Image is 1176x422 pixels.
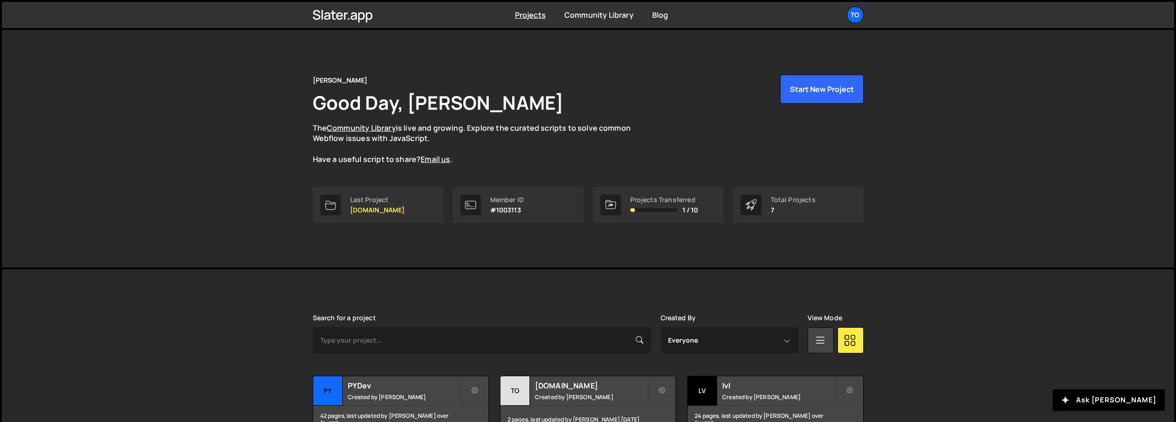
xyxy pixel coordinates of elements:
div: Member ID [490,196,524,204]
div: Projects Transferred [630,196,698,204]
a: Last Project [DOMAIN_NAME] [313,187,444,223]
label: Created By [661,314,696,322]
div: to [500,376,530,406]
small: Created by [PERSON_NAME] [348,393,460,401]
h2: [DOMAIN_NAME] [535,380,648,391]
a: Projects [515,10,546,20]
p: #1003113 [490,206,524,214]
h1: Good Day, [PERSON_NAME] [313,90,564,115]
label: View Mode [808,314,842,322]
p: The is live and growing. Explore the curated scripts to solve common Webflow issues with JavaScri... [313,123,649,165]
button: Start New Project [780,75,864,104]
span: 1 / 10 [683,206,698,214]
p: [DOMAIN_NAME] [350,206,405,214]
a: Community Library [564,10,634,20]
div: lv [688,376,717,406]
input: Type your project... [313,327,651,353]
div: [PERSON_NAME] [313,75,368,86]
small: Created by [PERSON_NAME] [535,393,648,401]
a: Community Library [327,123,396,133]
div: PY [313,376,343,406]
h2: PYDev [348,380,460,391]
div: Total Projects [771,196,816,204]
a: Blog [652,10,669,20]
button: Ask [PERSON_NAME] [1053,389,1165,411]
label: Search for a project [313,314,376,322]
a: To [847,7,864,23]
p: 7 [771,206,816,214]
small: Created by [PERSON_NAME] [722,393,835,401]
h2: lvl [722,380,835,391]
a: Email us [421,154,450,164]
div: Last Project [350,196,405,204]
